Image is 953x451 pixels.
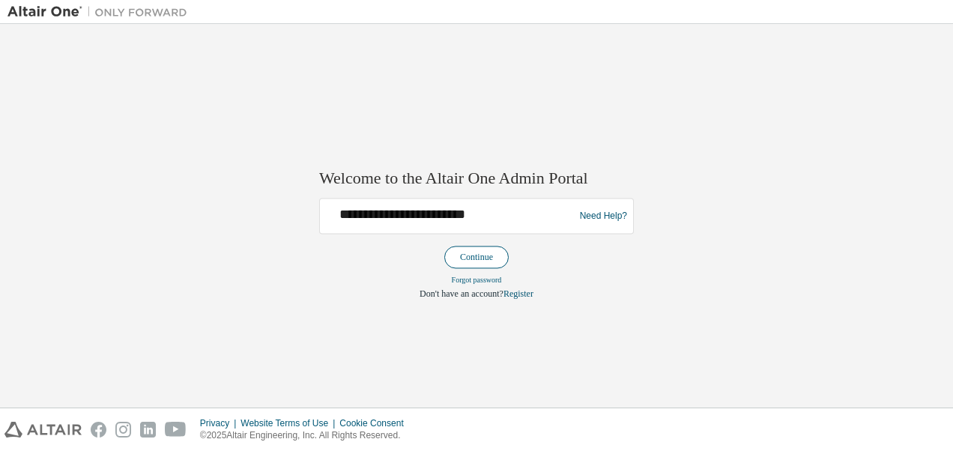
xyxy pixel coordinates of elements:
img: youtube.svg [165,422,187,438]
div: Cookie Consent [339,417,412,429]
img: altair_logo.svg [4,422,82,438]
p: © 2025 Altair Engineering, Inc. All Rights Reserved. [200,429,413,442]
a: Forgot password [452,276,502,285]
h2: Welcome to the Altair One Admin Portal [319,168,634,189]
img: Altair One [7,4,195,19]
a: Register [503,289,533,300]
span: Don't have an account? [420,289,503,300]
img: facebook.svg [91,422,106,438]
img: instagram.svg [115,422,131,438]
button: Continue [444,246,509,269]
div: Privacy [200,417,240,429]
div: Website Terms of Use [240,417,339,429]
img: linkedin.svg [140,422,156,438]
